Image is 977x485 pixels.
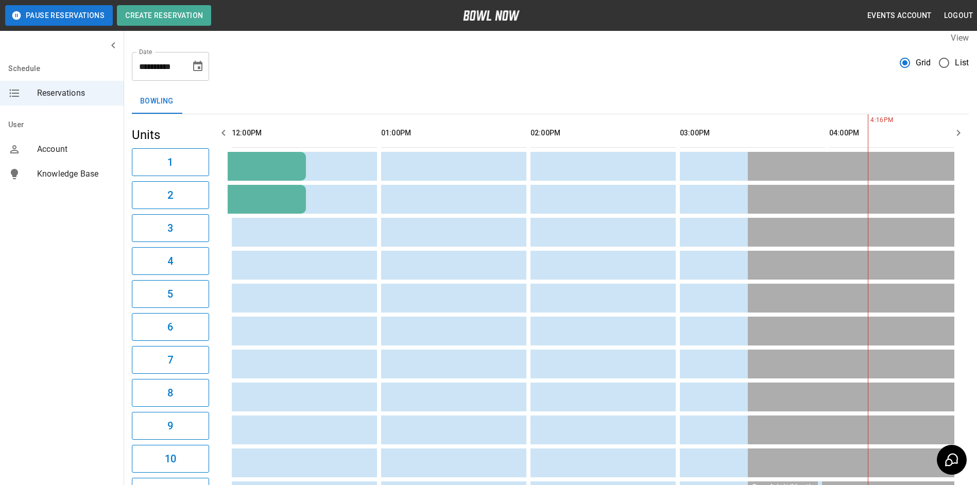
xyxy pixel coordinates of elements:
h6: 2 [167,187,173,203]
button: 3 [132,214,209,242]
h6: 3 [167,220,173,236]
span: Reservations [37,87,115,99]
label: View [951,33,969,43]
button: Bowling [132,89,182,114]
button: 4 [132,247,209,275]
button: Logout [940,6,977,25]
h5: Units [132,127,209,143]
button: 7 [132,346,209,374]
h6: 7 [167,352,173,368]
h6: 9 [167,418,173,434]
h6: 4 [167,253,173,269]
div: inventory tabs [132,89,969,114]
button: Create Reservation [117,5,211,26]
h6: 10 [165,451,176,467]
span: 4:16PM [868,115,870,126]
th: 12:00PM [232,118,377,148]
img: logo [463,10,520,21]
span: Account [37,143,115,155]
button: 1 [132,148,209,176]
button: 5 [132,280,209,308]
button: 6 [132,313,209,341]
button: 9 [132,412,209,440]
button: 2 [132,181,209,209]
button: Events Account [863,6,936,25]
span: List [955,57,969,69]
button: 10 [132,445,209,473]
h6: 1 [167,154,173,170]
span: Grid [916,57,931,69]
button: Pause Reservations [5,5,113,26]
span: Knowledge Base [37,168,115,180]
button: 8 [132,379,209,407]
h6: 5 [167,286,173,302]
h6: 6 [167,319,173,335]
h6: 8 [167,385,173,401]
button: Choose date, selected date is Sep 28, 2025 [187,56,208,77]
